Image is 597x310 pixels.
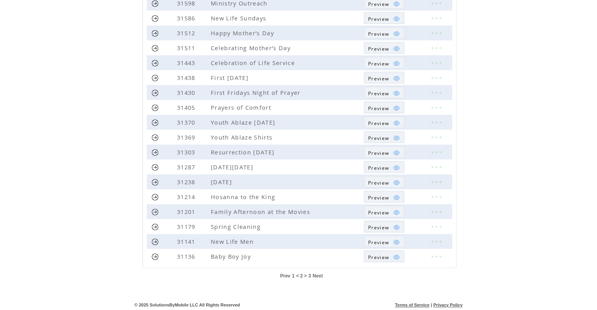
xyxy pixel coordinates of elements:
span: Happy Mother’s Day [211,29,276,37]
img: eye.png [393,105,400,112]
span: 31430 [177,89,197,96]
img: eye.png [393,164,400,171]
span: Show MMS preview [368,45,389,52]
span: Show MMS preview [368,165,389,171]
span: 31512 [177,29,197,37]
span: Show MMS preview [368,254,389,261]
a: Prev [280,273,290,279]
span: Show MMS preview [368,194,389,201]
img: eye.png [393,30,400,37]
img: eye.png [393,134,400,141]
span: Show MMS preview [368,150,389,156]
span: 31141 [177,237,197,245]
span: Show MMS preview [368,120,389,127]
span: Celebrating Mother’s Day [211,44,292,52]
span: 31586 [177,14,197,22]
img: eye.png [393,45,400,52]
span: Show MMS preview [368,90,389,97]
span: Show MMS preview [368,16,389,22]
a: Preview [364,42,404,54]
a: Preview [364,161,404,173]
span: Show MMS preview [368,60,389,67]
span: 31136 [177,252,197,260]
a: 3 [309,273,311,279]
span: Show MMS preview [368,239,389,246]
span: 31214 [177,193,197,201]
a: Preview [364,116,404,128]
span: < 2 > [296,273,307,279]
a: Preview [364,131,404,143]
a: Preview [364,221,404,232]
span: First Fridays Night of Prayer [211,89,303,96]
a: Preview [364,27,404,39]
a: Preview [364,146,404,158]
span: Resurrection [DATE] [211,148,276,156]
img: eye.png [393,15,400,22]
img: eye.png [393,224,400,231]
span: Show MMS preview [368,224,389,231]
span: Show MMS preview [368,105,389,112]
span: New Life Men [211,237,256,245]
span: Family Afternoon at the Movies [211,208,312,216]
span: 31179 [177,223,197,230]
a: Preview [364,176,404,188]
span: 31438 [177,74,197,82]
a: Preview [364,102,404,113]
span: 31405 [177,103,197,111]
img: eye.png [393,75,400,82]
span: 31303 [177,148,197,156]
span: Show MMS preview [368,31,389,37]
img: eye.png [393,90,400,97]
span: 31238 [177,178,197,186]
span: 31370 [177,118,197,126]
a: 1 [292,273,295,279]
img: eye.png [393,194,400,201]
img: eye.png [393,254,400,261]
span: 31511 [177,44,197,52]
span: © 2025 SolutionsByMobile LLC All Rights Reserved [135,303,240,307]
span: 31443 [177,59,197,67]
span: Youth Ablaze [DATE] [211,118,277,126]
span: Show MMS preview [368,179,389,186]
span: Show MMS preview [368,75,389,82]
span: First [DATE] [211,74,250,82]
a: Preview [364,206,404,218]
span: Celebration of Life Service [211,59,297,67]
span: 31369 [177,133,197,141]
span: [DATE][DATE] [211,163,255,171]
span: Show MMS preview [368,1,389,7]
span: 31287 [177,163,197,171]
span: Hosanna to the King [211,193,277,201]
img: eye.png [393,149,400,156]
span: Spring Cleaning [211,223,263,230]
a: Preview [364,191,404,203]
span: | [431,303,432,307]
img: eye.png [393,120,400,127]
img: eye.png [393,60,400,67]
span: [DATE] [211,178,234,186]
span: New Life Sundays [211,14,268,22]
a: Preview [364,12,404,24]
img: eye.png [393,209,400,216]
a: Preview [364,57,404,69]
a: Terms of Service [395,303,429,307]
img: eye.png [393,0,400,7]
span: Show MMS preview [368,135,389,141]
span: Baby Boy Joy [211,252,253,260]
span: Youth Ablaze Shirts [211,133,274,141]
img: eye.png [393,239,400,246]
a: Preview [364,250,404,262]
span: 31201 [177,208,197,216]
span: Show MMS preview [368,209,389,216]
a: Preview [364,72,404,83]
a: Next [312,273,323,279]
span: Prayers of Comfort [211,103,273,111]
a: Preview [364,87,404,98]
img: eye.png [393,179,400,186]
a: Privacy Policy [433,303,463,307]
a: Preview [364,236,404,247]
